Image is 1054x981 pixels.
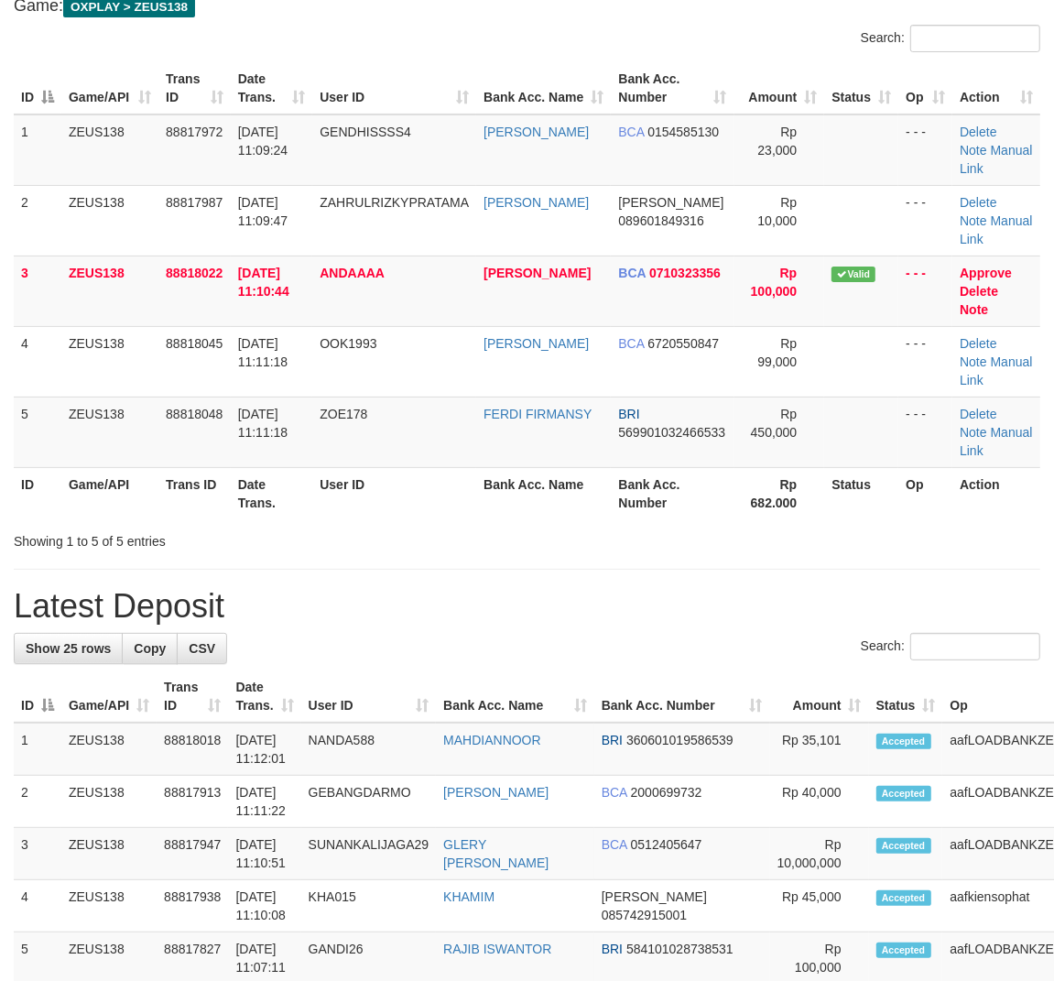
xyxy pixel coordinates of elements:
[824,62,898,114] th: Status: activate to sort column ascending
[14,397,61,467] td: 5
[734,467,825,519] th: Rp 682.000
[443,733,541,747] a: MAHDIANNOOR
[157,670,228,723] th: Trans ID: activate to sort column ascending
[484,195,589,210] a: [PERSON_NAME]
[443,942,551,956] a: RAJIB ISWANTOR
[910,25,1040,52] input: Search:
[484,336,589,351] a: [PERSON_NAME]
[320,407,367,421] span: ZOE178
[61,256,158,326] td: ZEUS138
[14,525,426,550] div: Showing 1 to 5 of 5 entries
[960,284,998,299] a: Delete
[770,670,869,723] th: Amount: activate to sort column ascending
[960,302,988,317] a: Note
[238,125,288,158] span: [DATE] 11:09:24
[61,828,157,880] td: ZEUS138
[631,785,702,800] span: Copy 2000699732 to clipboard
[898,114,952,186] td: - - -
[602,942,623,956] span: BRI
[602,889,707,904] span: [PERSON_NAME]
[238,407,288,440] span: [DATE] 11:11:18
[177,633,227,664] a: CSV
[758,125,798,158] span: Rp 23,000
[898,62,952,114] th: Op: activate to sort column ascending
[14,256,61,326] td: 3
[14,467,61,519] th: ID
[960,425,1032,458] a: Manual Link
[770,776,869,828] td: Rp 40,000
[602,837,627,852] span: BCA
[876,943,931,958] span: Accepted
[157,776,228,828] td: 88817913
[228,828,300,880] td: [DATE] 11:10:51
[898,397,952,467] td: - - -
[618,125,644,139] span: BCA
[320,195,469,210] span: ZAHRULRIZKYPRATAMA
[618,425,725,440] span: Copy 569901032466533 to clipboard
[960,336,996,351] a: Delete
[484,407,592,421] a: FERDI FIRMANSY
[618,336,644,351] span: BCA
[228,880,300,932] td: [DATE] 11:10:08
[443,785,549,800] a: [PERSON_NAME]
[898,185,952,256] td: - - -
[166,266,223,280] span: 88818022
[61,326,158,397] td: ZEUS138
[602,908,687,922] span: Copy 085742915001 to clipboard
[960,354,1032,387] a: Manual Link
[751,266,798,299] span: Rp 100,000
[61,397,158,467] td: ZEUS138
[189,641,215,656] span: CSV
[647,336,719,351] span: Copy 6720550847 to clipboard
[61,880,157,932] td: ZEUS138
[238,266,289,299] span: [DATE] 11:10:44
[157,828,228,880] td: 88817947
[602,733,623,747] span: BRI
[649,266,721,280] span: Copy 0710323356 to clipboard
[14,114,61,186] td: 1
[770,723,869,776] td: Rp 35,101
[301,880,437,932] td: KHA015
[301,828,437,880] td: SUNANKALIJAGA29
[166,336,223,351] span: 88818045
[14,326,61,397] td: 4
[61,467,158,519] th: Game/API
[61,114,158,186] td: ZEUS138
[61,62,158,114] th: Game/API: activate to sort column ascending
[876,838,931,854] span: Accepted
[301,670,437,723] th: User ID: activate to sort column ascending
[618,195,723,210] span: [PERSON_NAME]
[166,195,223,210] span: 88817987
[618,213,703,228] span: Copy 089601849316 to clipboard
[758,195,798,228] span: Rp 10,000
[436,670,594,723] th: Bank Acc. Name: activate to sort column ascending
[898,467,952,519] th: Op
[14,670,61,723] th: ID: activate to sort column descending
[312,467,476,519] th: User ID
[861,25,1040,52] label: Search:
[734,62,825,114] th: Amount: activate to sort column ascending
[831,267,875,282] span: Valid transaction
[960,266,1012,280] a: Approve
[960,143,1032,176] a: Manual Link
[301,776,437,828] td: GEBANGDARMO
[594,670,770,723] th: Bank Acc. Number: activate to sort column ascending
[869,670,943,723] th: Status: activate to sort column ascending
[320,336,376,351] span: OOK1993
[14,633,123,664] a: Show 25 rows
[484,125,589,139] a: [PERSON_NAME]
[14,62,61,114] th: ID: activate to sort column descending
[960,425,987,440] a: Note
[484,266,591,280] a: [PERSON_NAME]
[770,880,869,932] td: Rp 45,000
[952,467,1040,519] th: Action
[626,942,733,956] span: Copy 584101028738531 to clipboard
[631,837,702,852] span: Copy 0512405647 to clipboard
[14,880,61,932] td: 4
[960,195,996,210] a: Delete
[157,880,228,932] td: 88817938
[320,266,385,280] span: ANDAAAA
[443,837,549,870] a: GLERY [PERSON_NAME]
[960,354,987,369] a: Note
[14,723,61,776] td: 1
